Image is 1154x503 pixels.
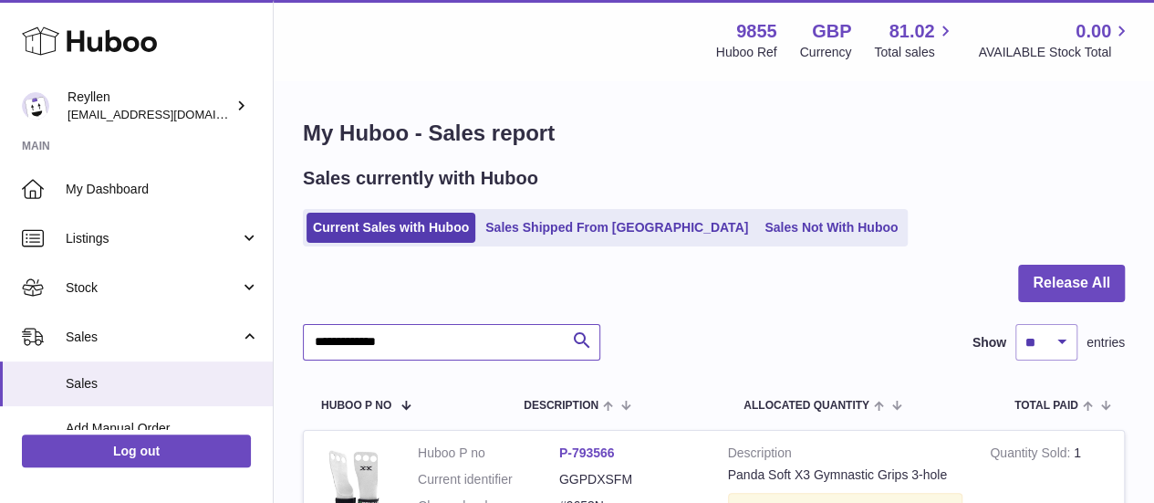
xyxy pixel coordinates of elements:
a: Log out [22,435,251,467]
span: Total paid [1014,400,1078,412]
strong: GBP [812,19,851,44]
a: 0.00 AVAILABLE Stock Total [978,19,1132,61]
span: [EMAIL_ADDRESS][DOMAIN_NAME] [68,107,268,121]
a: 81.02 Total sales [874,19,955,61]
a: P-793566 [559,445,615,460]
strong: Quantity Sold [990,445,1074,465]
strong: 9855 [736,19,777,44]
span: Sales [66,375,259,393]
span: ALLOCATED Quantity [743,400,869,412]
div: Currency [800,44,852,61]
h1: My Huboo - Sales report [303,119,1125,148]
span: entries [1086,334,1125,351]
div: Panda Soft X3 Gymnastic Grips 3-hole [728,466,963,484]
img: internalAdmin-9855@internal.huboo.com [22,92,49,120]
span: Total sales [874,44,955,61]
h2: Sales currently with Huboo [303,166,538,191]
a: Sales Shipped From [GEOGRAPHIC_DATA] [479,213,754,243]
dd: GGPDXSFM [559,471,701,488]
span: Listings [66,230,240,247]
span: Huboo P no [321,400,391,412]
dt: Huboo P no [418,445,559,462]
button: Release All [1018,265,1125,302]
span: Description [524,400,598,412]
span: Add Manual Order [66,420,259,437]
a: Sales Not With Huboo [758,213,904,243]
span: Stock [66,279,240,297]
dt: Current identifier [418,471,559,488]
span: 81.02 [889,19,934,44]
a: Current Sales with Huboo [307,213,475,243]
span: My Dashboard [66,181,259,198]
div: Reyllen [68,89,232,123]
span: AVAILABLE Stock Total [978,44,1132,61]
span: 0.00 [1076,19,1111,44]
span: Sales [66,329,240,346]
strong: Description [728,445,963,466]
div: Huboo Ref [716,44,777,61]
label: Show [972,334,1006,351]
